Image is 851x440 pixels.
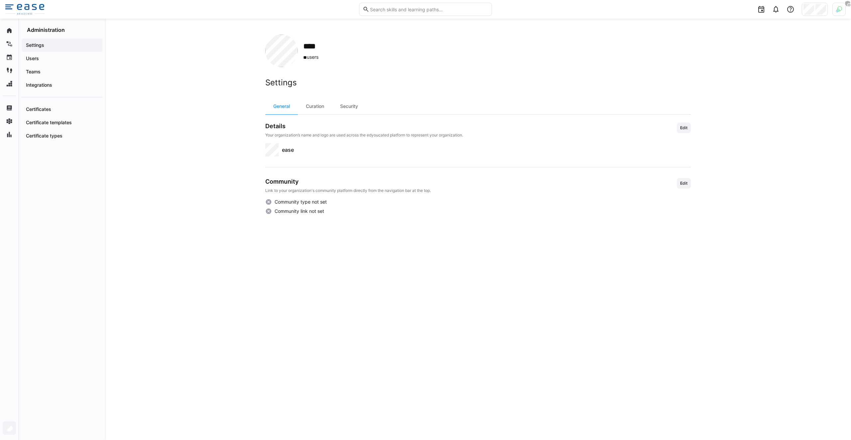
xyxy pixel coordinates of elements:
h3: Community [265,178,431,185]
p: Your organization’s name and logo are used across the edyoucated platform to represent your organ... [265,132,463,138]
div: Security [332,98,366,114]
button: Edit [677,123,691,133]
span: Edit [679,125,688,131]
input: Search skills and learning paths… [369,6,488,12]
div: Curation [298,98,332,114]
span: users [303,54,322,61]
h2: Settings [265,78,691,88]
div: General [265,98,298,114]
p: Link to your organization's community platform directly from the navigation bar at the top. [265,188,431,193]
span: Community type not set [275,199,327,205]
h3: Details [265,123,463,130]
span: ease [282,146,294,154]
span: Community link not set [275,208,324,215]
span: Edit [679,181,688,186]
button: Edit [677,178,691,189]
